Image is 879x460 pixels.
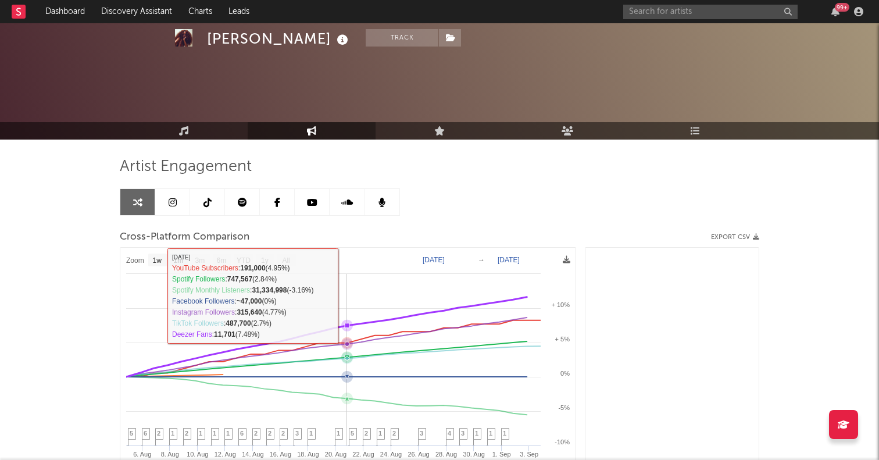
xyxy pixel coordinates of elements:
[120,230,249,244] span: Cross-Platform Comparison
[185,430,188,437] span: 2
[623,5,798,19] input: Search for artists
[365,430,368,437] span: 2
[555,438,570,445] text: -10%
[560,370,570,377] text: 0%
[478,256,485,264] text: →
[199,430,202,437] span: 1
[558,404,570,411] text: -5%
[337,430,340,437] span: 1
[133,451,151,458] text: 6. Aug
[366,29,438,47] button: Track
[831,7,839,16] button: 99+
[423,256,445,264] text: [DATE]
[352,451,374,458] text: 22. Aug
[207,29,351,48] div: [PERSON_NAME]
[215,451,236,458] text: 12. Aug
[153,256,162,265] text: 1w
[268,430,271,437] span: 2
[461,430,464,437] span: 3
[503,430,506,437] span: 1
[420,430,423,437] span: 3
[297,451,319,458] text: 18. Aug
[325,451,346,458] text: 20. Aug
[130,430,133,437] span: 5
[270,451,291,458] text: 16. Aug
[475,430,478,437] span: 1
[126,256,144,265] text: Zoom
[161,451,179,458] text: 8. Aug
[282,256,290,265] text: All
[392,430,396,437] span: 2
[380,451,402,458] text: 24. Aug
[448,430,451,437] span: 4
[408,451,429,458] text: 26. Aug
[173,256,183,265] text: 1m
[498,256,520,264] text: [DATE]
[378,430,382,437] span: 1
[195,256,205,265] text: 3m
[120,160,252,174] span: Artist Engagement
[520,451,538,458] text: 3. Sep
[187,451,208,458] text: 10. Aug
[435,451,457,458] text: 28. Aug
[261,256,269,265] text: 1y
[309,430,313,437] span: 1
[213,430,216,437] span: 1
[463,451,484,458] text: 30. Aug
[489,430,492,437] span: 1
[351,430,354,437] span: 5
[144,430,147,437] span: 6
[711,234,759,241] button: Export CSV
[281,430,285,437] span: 2
[240,430,244,437] span: 6
[171,430,174,437] span: 1
[226,430,230,437] span: 1
[555,336,570,343] text: + 5%
[492,451,511,458] text: 1. Sep
[157,430,160,437] span: 2
[295,430,299,437] span: 3
[835,3,849,12] div: 99 +
[237,256,251,265] text: YTD
[217,256,227,265] text: 6m
[552,301,570,308] text: + 10%
[242,451,263,458] text: 14. Aug
[254,430,258,437] span: 2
